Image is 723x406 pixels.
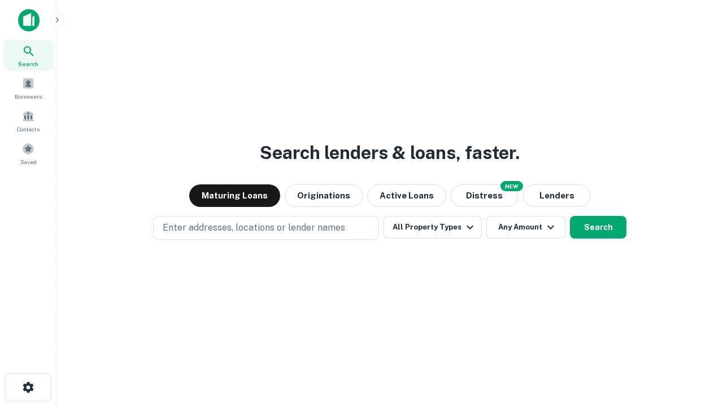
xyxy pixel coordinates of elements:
[285,184,363,207] button: Originations
[451,184,519,207] button: Search distressed loans with lien and other non-mortgage details.
[500,181,523,191] div: NEW
[189,184,280,207] button: Maturing Loans
[15,92,42,101] span: Borrowers
[3,40,53,70] a: Search
[17,125,40,134] span: Contacts
[153,216,379,240] button: Enter addresses, locations or lender names
[367,184,446,207] button: Active Loans
[667,316,723,370] iframe: Chat Widget
[3,105,53,136] a: Contacts
[20,157,37,166] span: Saved
[260,139,520,166] h3: Search lenders & loans, faster.
[384,216,482,239] button: All Property Types
[163,221,345,235] p: Enter addresses, locations or lender names
[18,9,40,32] img: capitalize-icon.png
[3,73,53,103] a: Borrowers
[486,216,565,239] button: Any Amount
[3,138,53,169] a: Saved
[523,184,591,207] button: Lenders
[570,216,626,239] button: Search
[18,59,38,68] span: Search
